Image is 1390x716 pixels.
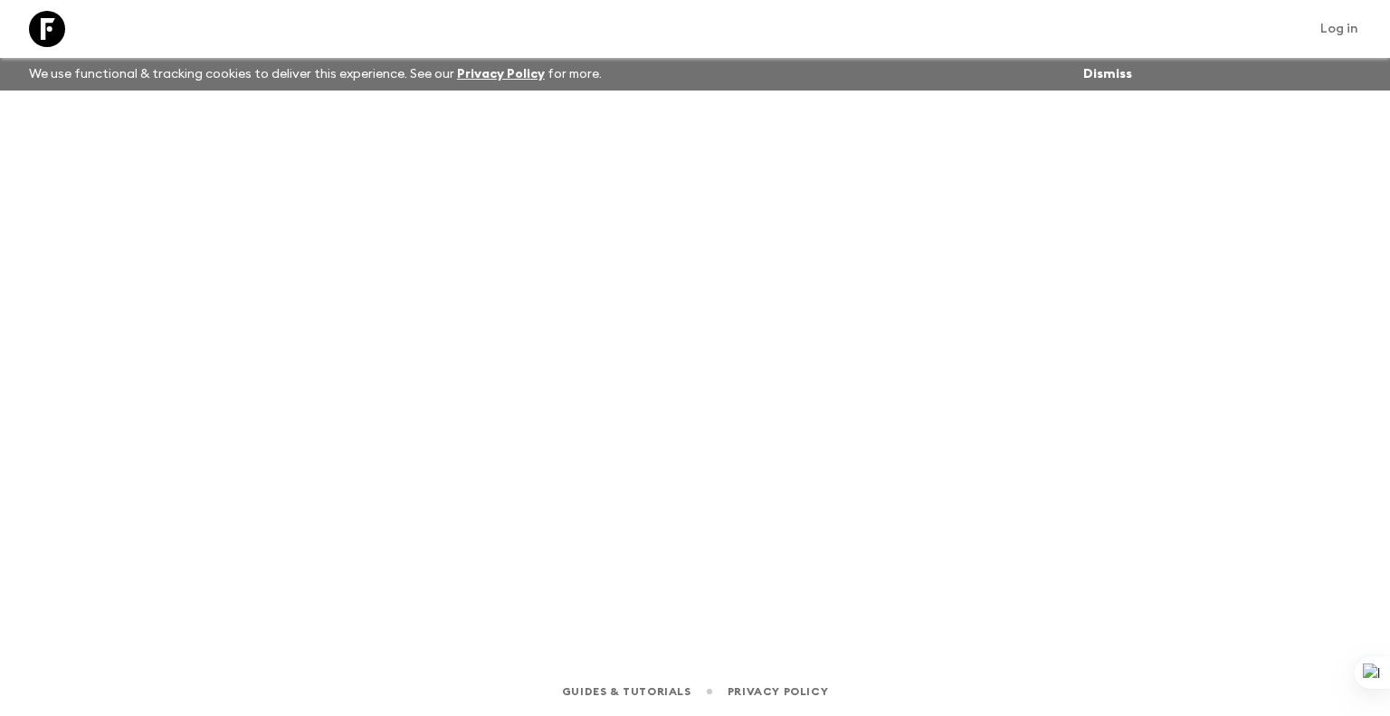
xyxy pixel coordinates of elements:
a: Guides & Tutorials [562,682,691,702]
button: Dismiss [1079,62,1137,87]
a: Privacy Policy [457,68,545,81]
a: Log in [1310,16,1368,42]
a: Privacy Policy [728,682,828,702]
p: We use functional & tracking cookies to deliver this experience. See our for more. [22,58,609,91]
